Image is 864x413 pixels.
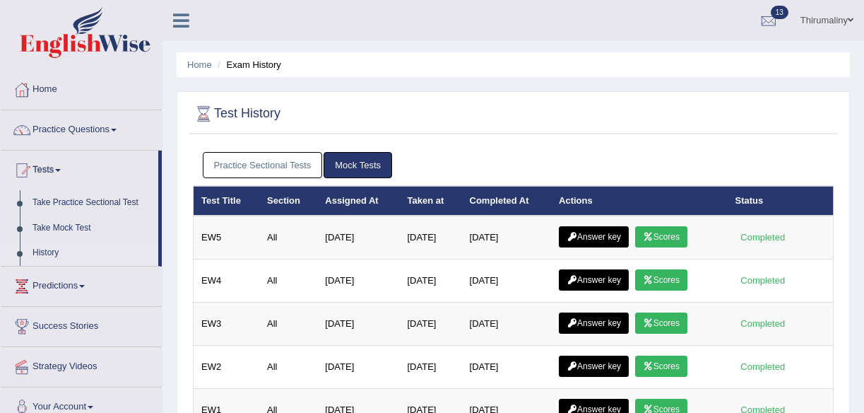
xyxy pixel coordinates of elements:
[462,346,552,389] td: [DATE]
[559,269,629,291] a: Answer key
[317,260,399,303] td: [DATE]
[259,260,317,303] td: All
[194,186,260,216] th: Test Title
[26,240,158,266] a: History
[194,216,260,260] td: EW5
[259,186,317,216] th: Section
[259,216,317,260] td: All
[635,313,687,334] a: Scores
[399,303,461,346] td: [DATE]
[462,303,552,346] td: [DATE]
[193,103,280,124] h2: Test History
[399,260,461,303] td: [DATE]
[635,269,687,291] a: Scores
[194,346,260,389] td: EW2
[735,316,791,331] div: Completed
[735,230,791,245] div: Completed
[559,226,629,248] a: Answer key
[1,307,162,342] a: Success Stories
[462,216,552,260] td: [DATE]
[1,347,162,383] a: Strategy Videos
[203,152,323,178] a: Practice Sectional Tests
[1,151,158,186] a: Tests
[194,260,260,303] td: EW4
[399,346,461,389] td: [DATE]
[259,303,317,346] td: All
[187,59,212,70] a: Home
[728,186,834,216] th: Status
[635,226,687,248] a: Scores
[324,152,392,178] a: Mock Tests
[259,346,317,389] td: All
[559,313,629,334] a: Answer key
[1,70,162,105] a: Home
[26,190,158,216] a: Take Practice Sectional Test
[462,260,552,303] td: [DATE]
[194,303,260,346] td: EW3
[559,356,629,377] a: Answer key
[317,346,399,389] td: [DATE]
[462,186,552,216] th: Completed At
[771,6,788,19] span: 13
[1,267,162,302] a: Predictions
[735,273,791,288] div: Completed
[399,186,461,216] th: Taken at
[735,359,791,374] div: Completed
[1,110,162,146] a: Practice Questions
[317,303,399,346] td: [DATE]
[214,58,281,71] li: Exam History
[317,186,399,216] th: Assigned At
[26,216,158,241] a: Take Mock Test
[635,356,687,377] a: Scores
[317,216,399,260] td: [DATE]
[399,216,461,260] td: [DATE]
[551,186,727,216] th: Actions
